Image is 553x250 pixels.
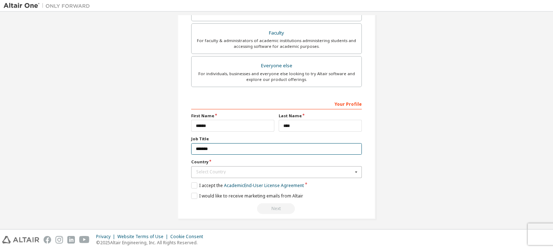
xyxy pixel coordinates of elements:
img: instagram.svg [55,236,63,244]
div: Everyone else [196,61,357,71]
div: Select Country [196,170,353,174]
img: altair_logo.svg [2,236,39,244]
div: Read and acccept EULA to continue [191,203,362,214]
div: Your Profile [191,98,362,109]
p: © 2025 Altair Engineering, Inc. All Rights Reserved. [96,240,207,246]
div: For faculty & administrators of academic institutions administering students and accessing softwa... [196,38,357,49]
div: Website Terms of Use [117,234,170,240]
label: I accept the [191,182,304,188]
label: Country [191,159,362,165]
div: Privacy [96,234,117,240]
label: Last Name [279,113,362,119]
img: facebook.svg [44,236,51,244]
label: I would like to receive marketing emails from Altair [191,193,303,199]
img: linkedin.svg [67,236,75,244]
div: Faculty [196,28,357,38]
label: Job Title [191,136,362,142]
img: youtube.svg [79,236,90,244]
a: Academic End-User License Agreement [224,182,304,188]
div: Cookie Consent [170,234,207,240]
img: Altair One [4,2,94,9]
label: First Name [191,113,274,119]
div: For individuals, businesses and everyone else looking to try Altair software and explore our prod... [196,71,357,82]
